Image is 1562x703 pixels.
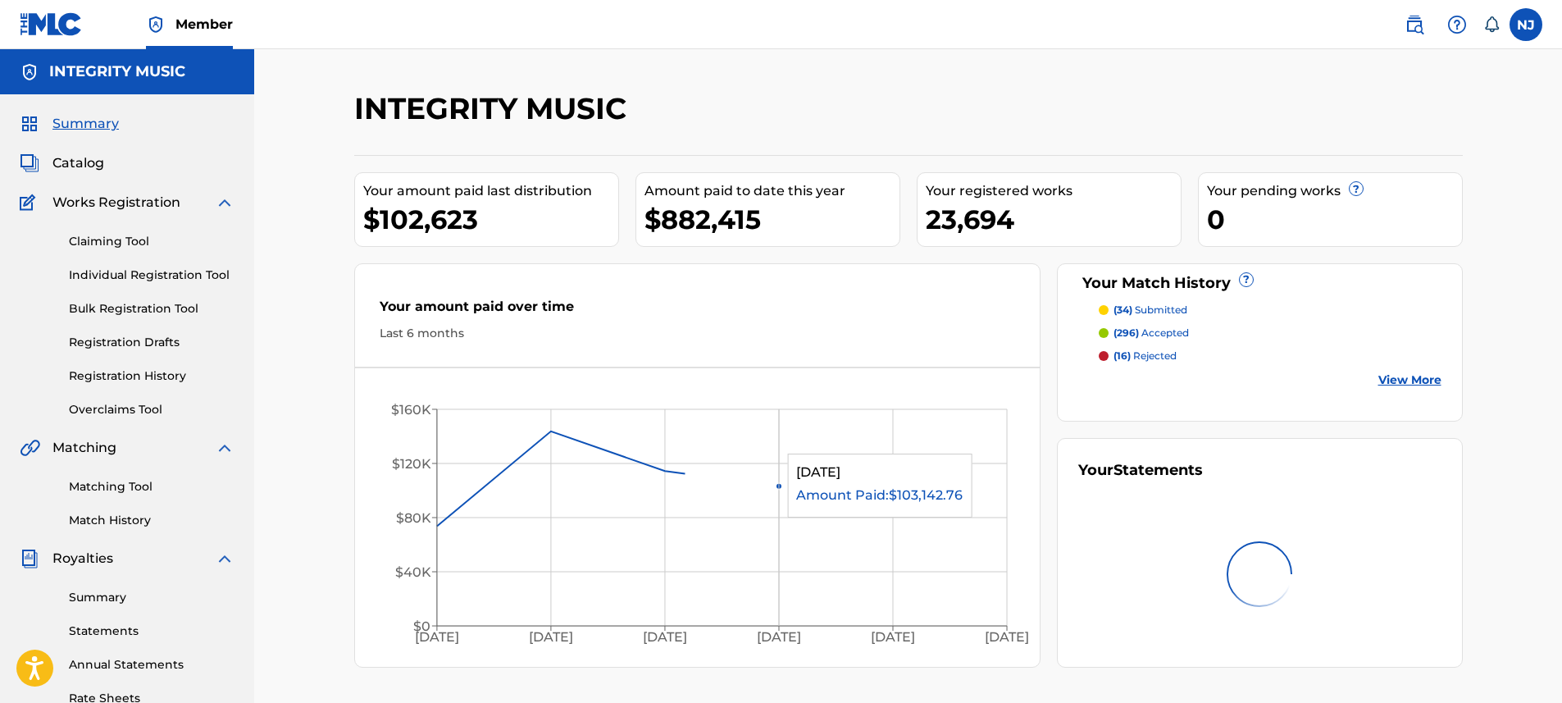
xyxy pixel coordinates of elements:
a: Registration Drafts [69,334,235,351]
tspan: $40K [394,564,430,580]
div: Amount paid to date this year [644,181,899,201]
div: Your Statements [1078,459,1203,482]
span: Catalog [52,153,104,173]
img: Top Rightsholder [146,15,166,34]
span: Member [175,15,233,34]
span: (16) [1113,349,1131,362]
span: Summary [52,114,119,134]
p: submitted [1113,303,1187,317]
img: Royalties [20,549,39,568]
div: Notifications [1483,16,1500,33]
a: (34) submitted [1099,303,1441,317]
span: Matching [52,438,116,458]
div: $882,415 [644,201,899,238]
div: Your amount paid last distribution [363,181,618,201]
a: Bulk Registration Tool [69,300,235,317]
img: Accounts [20,62,39,82]
p: rejected [1113,349,1177,363]
span: (34) [1113,304,1132,316]
span: ? [1350,182,1363,195]
a: (296) accepted [1099,326,1441,340]
div: Your amount paid over time [380,297,1016,325]
a: Statements [69,623,235,640]
a: CatalogCatalog [20,153,104,173]
a: (16) rejected [1099,349,1441,363]
img: Matching [20,438,40,458]
img: expand [215,438,235,458]
span: (296) [1113,326,1139,339]
span: Works Registration [52,193,180,212]
div: Your registered works [926,181,1181,201]
img: Works Registration [20,193,41,212]
a: View More [1378,372,1441,389]
tspan: $160K [390,402,430,418]
a: Summary [69,589,235,606]
tspan: $0 [412,619,430,634]
img: expand [215,193,235,212]
p: accepted [1113,326,1189,340]
a: SummarySummary [20,114,119,134]
div: User Menu [1510,8,1542,41]
img: Catalog [20,153,39,173]
img: Summary [20,114,39,134]
div: Help [1441,8,1473,41]
tspan: $80K [395,510,430,526]
a: Individual Registration Tool [69,267,235,284]
h2: INTEGRITY MUSIC [354,90,635,127]
img: preloader [1216,531,1304,619]
div: 0 [1207,201,1462,238]
tspan: $120K [391,456,430,472]
span: Royalties [52,549,113,568]
tspan: [DATE] [529,630,573,646]
a: Match History [69,512,235,529]
a: Claiming Tool [69,233,235,250]
img: MLC Logo [20,12,83,36]
tspan: [DATE] [414,630,458,646]
a: Public Search [1398,8,1431,41]
img: expand [215,549,235,568]
tspan: [DATE] [757,630,801,646]
img: search [1405,15,1424,34]
tspan: [DATE] [643,630,687,646]
span: ? [1240,273,1253,286]
div: Your Match History [1078,272,1441,294]
div: Your pending works [1207,181,1462,201]
a: Overclaims Tool [69,401,235,418]
img: help [1447,15,1467,34]
div: $102,623 [363,201,618,238]
a: Matching Tool [69,478,235,495]
a: Annual Statements [69,656,235,673]
tspan: [DATE] [871,630,915,646]
a: Registration History [69,367,235,385]
div: 23,694 [926,201,1181,238]
h5: INTEGRITY MUSIC [49,62,185,81]
div: Last 6 months [380,325,1016,342]
tspan: [DATE] [985,630,1029,646]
